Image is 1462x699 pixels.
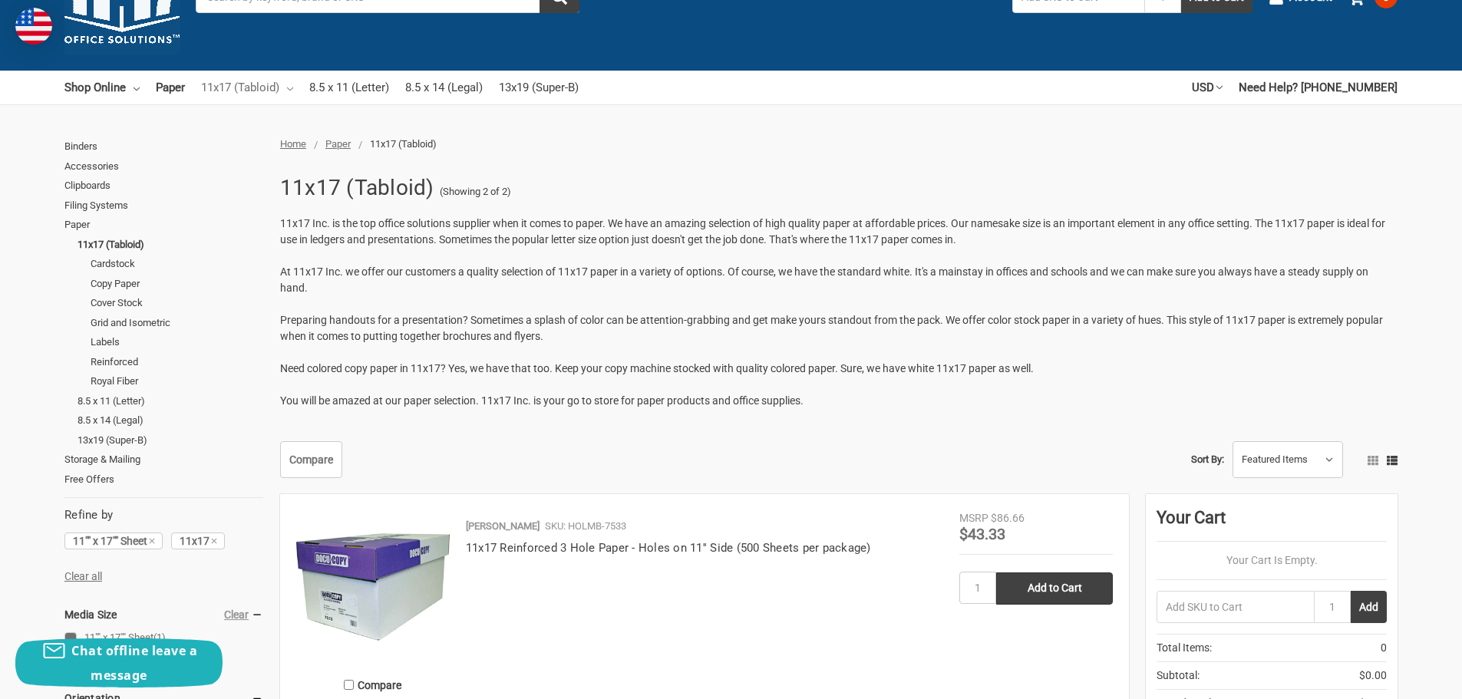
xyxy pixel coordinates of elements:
label: Sort By: [1191,448,1224,471]
span: (Showing 2 of 2) [440,184,511,199]
a: Copy Paper [91,274,263,294]
span: You will be amazed at our paper selection. 11x17 Inc. is your go to store for paper products and ... [280,394,804,407]
button: Add [1351,591,1387,623]
a: Cover Stock [91,293,263,313]
span: (1) [153,631,166,643]
a: Shop Online [64,71,140,104]
span: At 11x17 Inc. we offer our customers a quality selection of 11x17 paper in a variety of options. ... [280,265,1368,294]
span: Need colored copy paper in 11x17? Yes, we have that too. Keep your copy machine stocked with qual... [280,362,1034,374]
a: 11"" x 17"" Sheet [64,532,163,549]
h5: Refine by [64,506,263,524]
a: 11x17 [171,532,225,549]
a: Reinforced [91,352,263,372]
span: 0 [1381,640,1387,656]
a: 11x17 (Tabloid) [201,71,293,104]
a: Binders [64,137,263,157]
a: Clear all [64,570,102,582]
a: 13x19 (Super-B) [78,430,263,450]
a: Compare [280,441,342,478]
span: $43.33 [959,525,1005,543]
a: Storage & Mailing [64,450,263,470]
label: Compare [296,672,450,697]
a: Labels [91,332,263,352]
span: Subtotal: [1157,668,1200,684]
img: 11x17 Reinforced 3 Hole Paper - Holes on 11'' Side (500 Sheets per package) [296,510,450,664]
img: duty and tax information for United States [15,8,52,45]
h5: Media Size [64,605,263,624]
a: Grid and Isometric [91,313,263,333]
p: Your Cart Is Empty. [1157,552,1387,569]
a: Filing Systems [64,196,263,216]
a: Clear [224,608,249,621]
a: Paper [156,71,185,104]
a: Cardstock [91,254,263,274]
span: 11x17 Inc. is the top office solutions supplier when it comes to paper. We have an amazing select... [280,217,1385,246]
a: Need Help? [PHONE_NUMBER] [1239,71,1398,104]
a: Paper [64,215,263,235]
span: Preparing handouts for a presentation? Sometimes a splash of color can be attention-grabbing and ... [280,314,1383,342]
iframe: Google Customer Reviews [1335,658,1462,699]
input: Add SKU to Cart [1157,591,1314,623]
a: USD [1192,71,1223,104]
button: Chat offline leave a message [15,638,223,687]
a: Royal Fiber [91,371,263,391]
span: $86.66 [991,512,1025,524]
a: 8.5 x 11 (Letter) [78,391,263,411]
span: 11x17 (Tabloid) [370,138,437,150]
a: Accessories [64,157,263,176]
a: Paper [325,138,351,150]
a: 11x17 Reinforced 3 Hole Paper - Holes on 11'' Side (500 Sheets per package) [466,541,871,555]
p: [PERSON_NAME] [466,519,540,534]
a: 8.5 x 14 (Legal) [405,71,483,104]
h1: 11x17 (Tabloid) [280,168,434,208]
a: Clipboards [64,176,263,196]
a: 8.5 x 11 (Letter) [309,71,389,104]
a: Home [280,138,306,150]
div: Your Cart [1157,505,1387,542]
span: Total Items: [1157,640,1212,656]
div: MSRP [959,510,988,526]
span: Chat offline leave a message [71,642,197,684]
a: 11x17 (Tabloid) [78,235,263,255]
a: 13x19 (Super-B) [499,71,579,104]
input: Compare [344,680,354,690]
a: Free Offers [64,470,263,490]
input: Add to Cart [996,572,1113,605]
a: 11"" x 17"" Sheet [64,628,263,648]
p: SKU: HOLMB-7533 [545,519,626,534]
a: 8.5 x 14 (Legal) [78,410,263,430]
